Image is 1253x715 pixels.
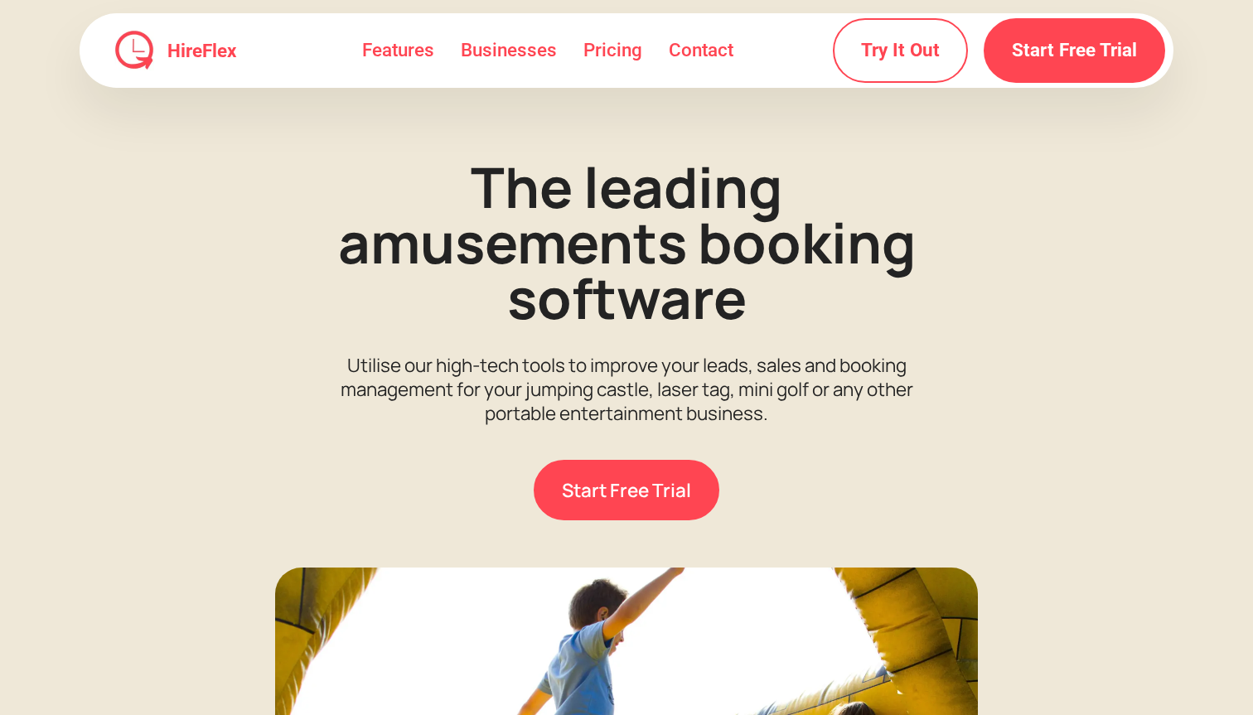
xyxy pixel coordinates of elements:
[656,23,747,78] a: Contact
[114,31,154,70] img: HireFlex Logo
[833,18,968,83] a: Try It Out
[154,41,243,60] a: HireFlex
[308,353,945,425] p: Utilise our high-tech tools to improve your leads, sales and booking management for your jumping ...
[570,23,656,78] a: Pricing
[349,23,447,78] a: Features
[447,23,570,78] a: Businesses
[984,18,1165,83] a: Start Free Trial
[534,460,719,520] a: Start Free Trial
[338,148,916,336] strong: The leading amusements booking software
